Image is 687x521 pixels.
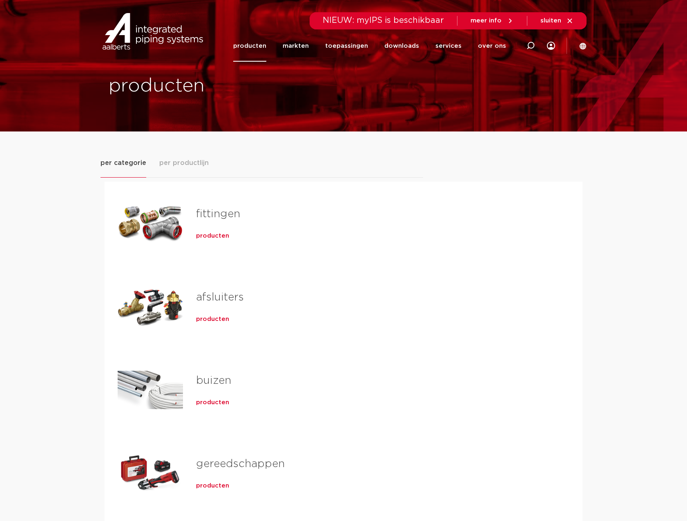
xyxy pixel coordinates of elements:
a: producten [196,315,229,323]
a: over ons [478,30,506,62]
span: meer info [471,18,502,24]
span: sluiten [540,18,561,24]
a: services [435,30,462,62]
h1: producten [109,73,339,99]
a: meer info [471,17,514,24]
div: my IPS [547,37,555,55]
a: producten [196,399,229,407]
a: afsluiters [196,292,244,303]
span: per categorie [100,158,146,168]
a: sluiten [540,17,573,24]
a: producten [233,30,266,62]
nav: Menu [233,30,506,62]
span: NIEUW: myIPS is beschikbaar [323,16,444,24]
a: buizen [196,375,231,386]
a: gereedschappen [196,459,285,469]
span: per productlijn [159,158,209,168]
a: fittingen [196,209,240,219]
a: downloads [384,30,419,62]
a: producten [196,482,229,490]
a: producten [196,232,229,240]
a: toepassingen [325,30,368,62]
a: markten [283,30,309,62]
